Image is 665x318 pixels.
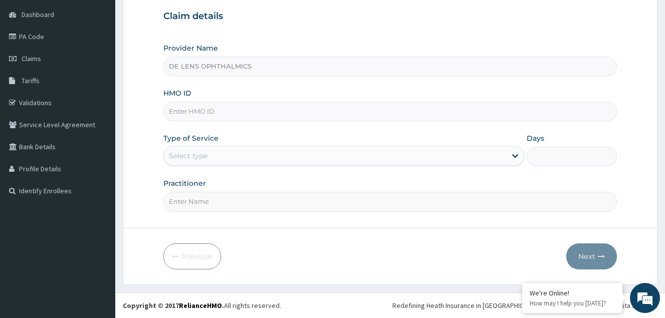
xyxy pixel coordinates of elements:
span: Tariffs [22,76,40,85]
input: Enter HMO ID [163,102,617,121]
a: RelianceHMO [179,301,222,310]
strong: Copyright © 2017 . [123,301,224,310]
div: Select type [169,151,207,161]
label: Practitioner [163,178,206,188]
button: Previous [163,243,221,269]
span: Dashboard [22,10,54,19]
span: Claims [22,54,41,63]
p: How may I help you today? [530,299,615,307]
label: Provider Name [163,43,218,53]
button: Next [566,243,617,269]
div: We're Online! [530,288,615,297]
input: Enter Name [163,192,617,211]
div: Redefining Heath Insurance in [GEOGRAPHIC_DATA] using Telemedicine and Data Science! [392,300,657,310]
label: Days [527,133,544,143]
footer: All rights reserved. [115,292,665,318]
h3: Claim details [163,11,617,22]
label: Type of Service [163,133,218,143]
label: HMO ID [163,88,191,98]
